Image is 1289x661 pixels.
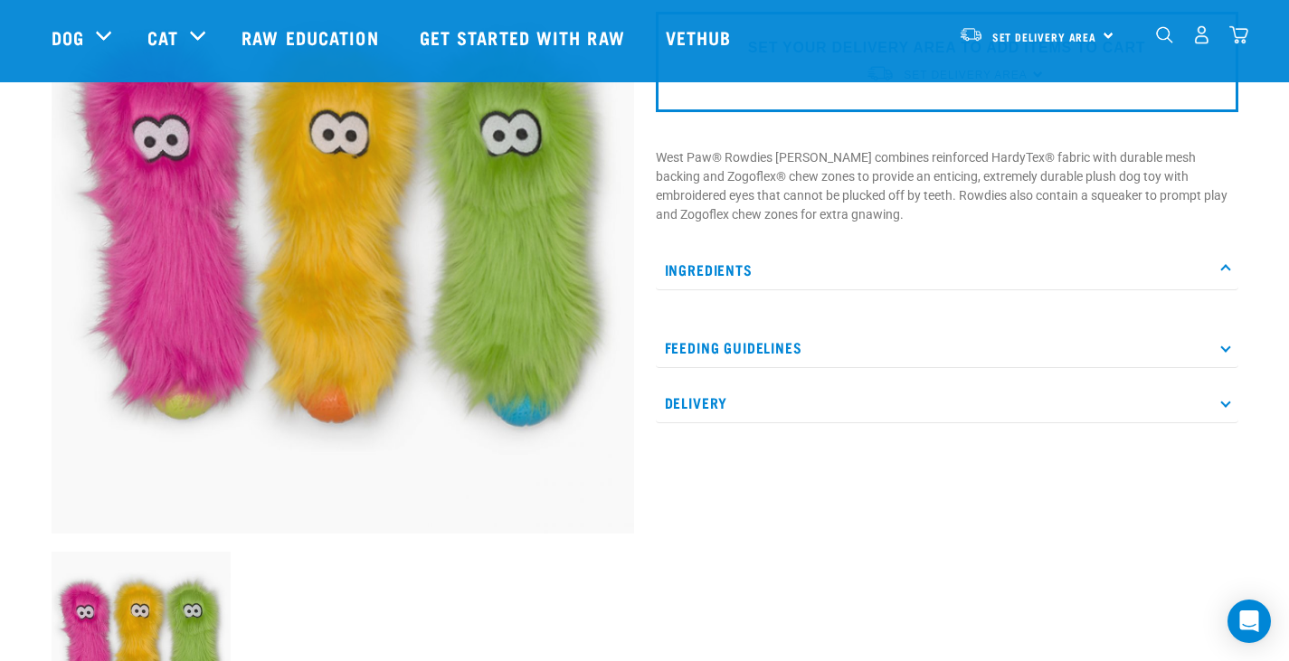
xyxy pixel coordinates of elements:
a: Vethub [648,1,754,73]
div: Open Intercom Messenger [1227,600,1271,643]
img: van-moving.png [959,26,983,42]
img: user.png [1192,25,1211,44]
a: Cat [147,24,178,51]
p: Feeding Guidelines [656,327,1238,368]
img: home-icon@2x.png [1229,25,1248,44]
span: Set Delivery Area [992,33,1097,40]
p: West Paw® Rowdies [PERSON_NAME] combines reinforced HardyTex® fabric with durable mesh backing an... [656,148,1238,224]
p: Delivery [656,382,1238,423]
a: Get started with Raw [402,1,648,73]
p: Ingredients [656,250,1238,290]
a: Dog [52,24,84,51]
img: home-icon-1@2x.png [1156,26,1173,43]
a: Raw Education [223,1,401,73]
